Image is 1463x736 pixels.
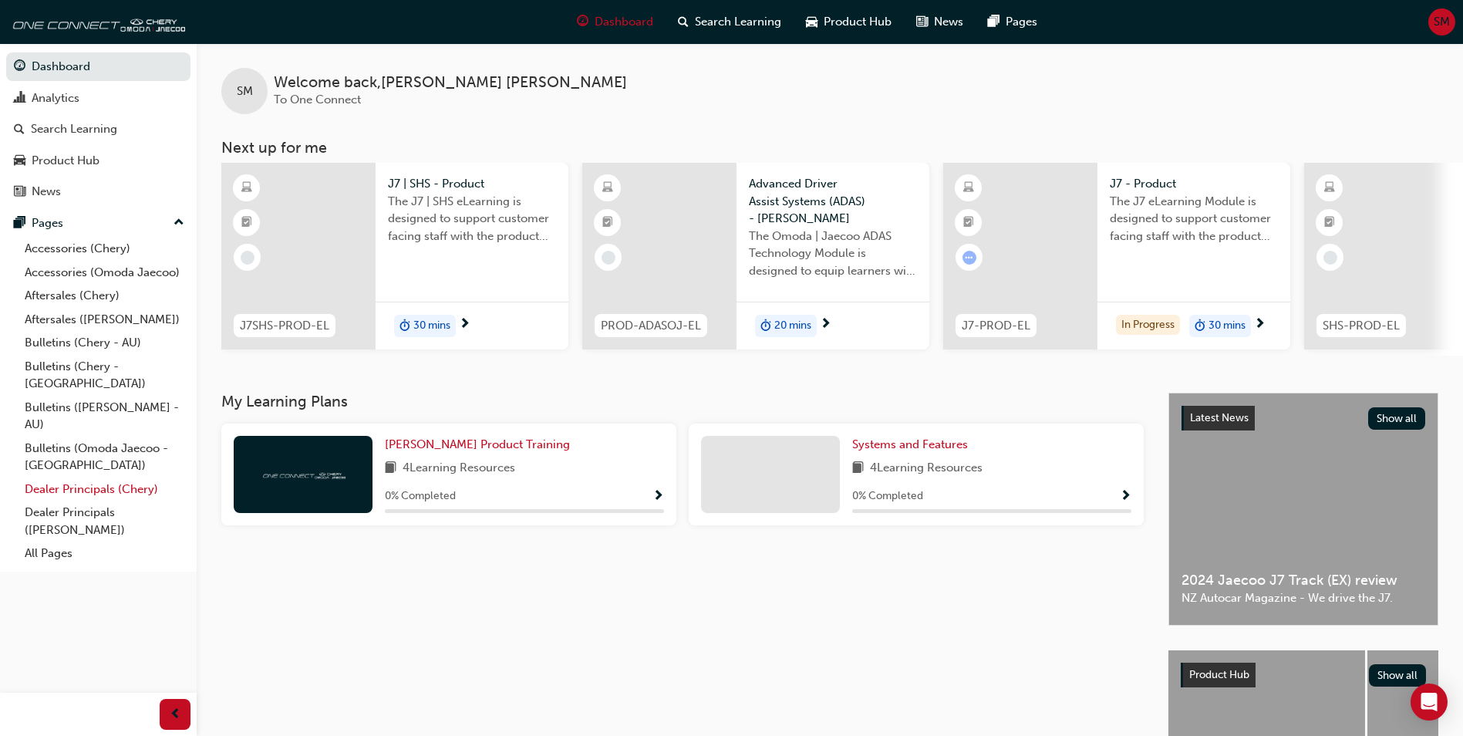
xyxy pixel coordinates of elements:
[976,6,1050,38] a: pages-iconPages
[1182,589,1425,607] span: NZ Autocar Magazine - We drive the J7.
[1208,317,1246,335] span: 30 mins
[1182,572,1425,589] span: 2024 Jaecoo J7 Track (EX) review
[1120,487,1131,506] button: Show Progress
[1323,251,1337,265] span: learningRecordVerb_NONE-icon
[760,316,771,336] span: duration-icon
[774,317,811,335] span: 20 mins
[19,261,190,285] a: Accessories (Omoda Jaecoo)
[6,115,190,143] a: Search Learning
[963,213,974,233] span: booktick-icon
[399,316,410,336] span: duration-icon
[19,542,190,566] a: All Pages
[385,459,396,478] span: book-icon
[794,6,904,38] a: car-iconProduct Hub
[403,459,515,478] span: 4 Learning Resources
[14,185,25,199] span: news-icon
[237,83,253,100] span: SM
[602,178,613,198] span: learningResourceType_ELEARNING-icon
[274,93,361,106] span: To One Connect
[904,6,976,38] a: news-iconNews
[19,396,190,437] a: Bulletins ([PERSON_NAME] - AU)
[1434,13,1450,31] span: SM
[19,437,190,478] a: Bulletins (Omoda Jaecoo - [GEOGRAPHIC_DATA])
[19,501,190,542] a: Dealer Principals ([PERSON_NAME])
[695,13,781,31] span: Search Learning
[749,175,917,228] span: Advanced Driver Assist Systems (ADAS) - [PERSON_NAME]
[19,478,190,501] a: Dealer Principals (Chery)
[8,6,185,37] img: oneconnect
[19,331,190,355] a: Bulletins (Chery - AU)
[19,308,190,332] a: Aftersales ([PERSON_NAME])
[602,213,613,233] span: booktick-icon
[582,163,929,349] a: PROD-ADASOJ-ELAdvanced Driver Assist Systems (ADAS) - [PERSON_NAME]The Omoda | Jaecoo ADAS Techno...
[988,12,999,32] span: pages-icon
[261,467,346,481] img: oneconnect
[1323,317,1400,335] span: SHS-PROD-EL
[385,437,570,451] span: [PERSON_NAME] Product Training
[852,488,923,505] span: 0 % Completed
[962,251,976,265] span: learningRecordVerb_ATTEMPT-icon
[241,213,252,233] span: booktick-icon
[32,183,61,201] div: News
[6,147,190,175] a: Product Hub
[14,217,25,231] span: pages-icon
[221,393,1144,410] h3: My Learning Plans
[385,488,456,505] span: 0 % Completed
[197,139,1463,157] h3: Next up for me
[824,13,892,31] span: Product Hub
[1195,316,1205,336] span: duration-icon
[1189,668,1249,681] span: Product Hub
[385,436,576,454] a: [PERSON_NAME] Product Training
[6,177,190,206] a: News
[221,163,568,349] a: J7SHS-PROD-ELJ7 | SHS - ProductThe J7 | SHS eLearning is designed to support customer facing staf...
[652,487,664,506] button: Show Progress
[413,317,450,335] span: 30 mins
[388,193,556,245] span: The J7 | SHS eLearning is designed to support customer facing staff with the product and sales in...
[806,12,817,32] span: car-icon
[14,92,25,106] span: chart-icon
[388,175,556,193] span: J7 | SHS - Product
[170,705,181,724] span: prev-icon
[19,284,190,308] a: Aftersales (Chery)
[241,178,252,198] span: learningResourceType_ELEARNING-icon
[19,237,190,261] a: Accessories (Chery)
[459,318,470,332] span: next-icon
[241,251,255,265] span: learningRecordVerb_NONE-icon
[1120,490,1131,504] span: Show Progress
[6,209,190,238] button: Pages
[678,12,689,32] span: search-icon
[852,437,968,451] span: Systems and Features
[1006,13,1037,31] span: Pages
[820,318,831,332] span: next-icon
[1254,318,1266,332] span: next-icon
[1116,315,1180,336] div: In Progress
[852,459,864,478] span: book-icon
[749,228,917,280] span: The Omoda | Jaecoo ADAS Technology Module is designed to equip learners with essential knowledge ...
[14,154,25,168] span: car-icon
[1110,175,1278,193] span: J7 - Product
[1324,213,1335,233] span: booktick-icon
[6,49,190,209] button: DashboardAnalyticsSearch LearningProduct HubNews
[1182,406,1425,430] a: Latest NewsShow all
[14,60,25,74] span: guage-icon
[1168,393,1438,626] a: Latest NewsShow all2024 Jaecoo J7 Track (EX) reviewNZ Autocar Magazine - We drive the J7.
[174,213,184,233] span: up-icon
[602,251,615,265] span: learningRecordVerb_NONE-icon
[963,178,974,198] span: learningResourceType_ELEARNING-icon
[14,123,25,137] span: search-icon
[1369,664,1427,687] button: Show all
[962,317,1030,335] span: J7-PROD-EL
[32,152,99,170] div: Product Hub
[595,13,653,31] span: Dashboard
[943,163,1290,349] a: J7-PROD-ELJ7 - ProductThe J7 eLearning Module is designed to support customer facing staff with t...
[652,490,664,504] span: Show Progress
[19,355,190,396] a: Bulletins (Chery - [GEOGRAPHIC_DATA])
[934,13,963,31] span: News
[1428,8,1455,35] button: SM
[666,6,794,38] a: search-iconSearch Learning
[1411,684,1448,721] div: Open Intercom Messenger
[1110,193,1278,245] span: The J7 eLearning Module is designed to support customer facing staff with the product and sales i...
[1190,411,1249,424] span: Latest News
[577,12,588,32] span: guage-icon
